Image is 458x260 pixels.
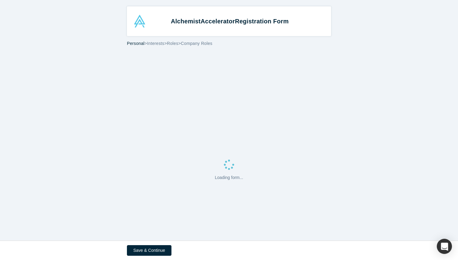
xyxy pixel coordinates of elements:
button: Save & Continue [127,245,171,256]
p: Loading form... [215,174,243,181]
span: Interests [147,41,164,46]
span: Company Roles [181,41,212,46]
span: Personal [127,41,144,46]
div: > > > [127,40,331,47]
strong: Alchemist Registration Form [171,18,289,25]
span: Roles [167,41,178,46]
span: Accelerator [201,18,235,25]
img: Alchemist Accelerator Logo [133,15,146,28]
